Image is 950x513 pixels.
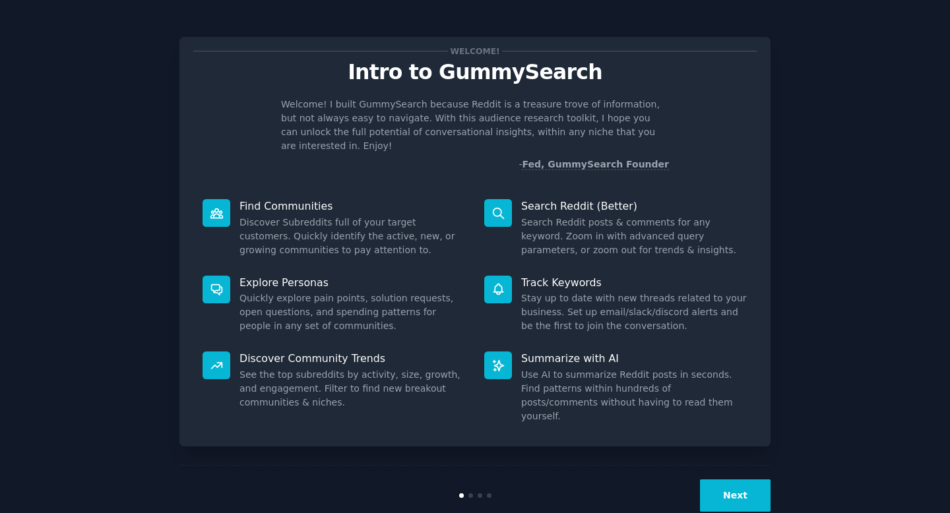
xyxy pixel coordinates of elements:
[521,216,747,257] dd: Search Reddit posts & comments for any keyword. Zoom in with advanced query parameters, or zoom o...
[239,351,466,365] p: Discover Community Trends
[521,368,747,423] dd: Use AI to summarize Reddit posts in seconds. Find patterns within hundreds of posts/comments with...
[239,199,466,213] p: Find Communities
[522,159,669,170] a: Fed, GummySearch Founder
[281,98,669,153] p: Welcome! I built GummySearch because Reddit is a treasure trove of information, but not always ea...
[521,351,747,365] p: Summarize with AI
[448,44,502,58] span: Welcome!
[521,276,747,289] p: Track Keywords
[193,61,757,84] p: Intro to GummySearch
[239,368,466,409] dd: See the top subreddits by activity, size, growth, and engagement. Filter to find new breakout com...
[239,291,466,333] dd: Quickly explore pain points, solution requests, open questions, and spending patterns for people ...
[700,479,771,512] button: Next
[519,158,669,171] div: -
[239,276,466,289] p: Explore Personas
[521,291,747,333] dd: Stay up to date with new threads related to your business. Set up email/slack/discord alerts and ...
[239,216,466,257] dd: Discover Subreddits full of your target customers. Quickly identify the active, new, or growing c...
[521,199,747,213] p: Search Reddit (Better)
